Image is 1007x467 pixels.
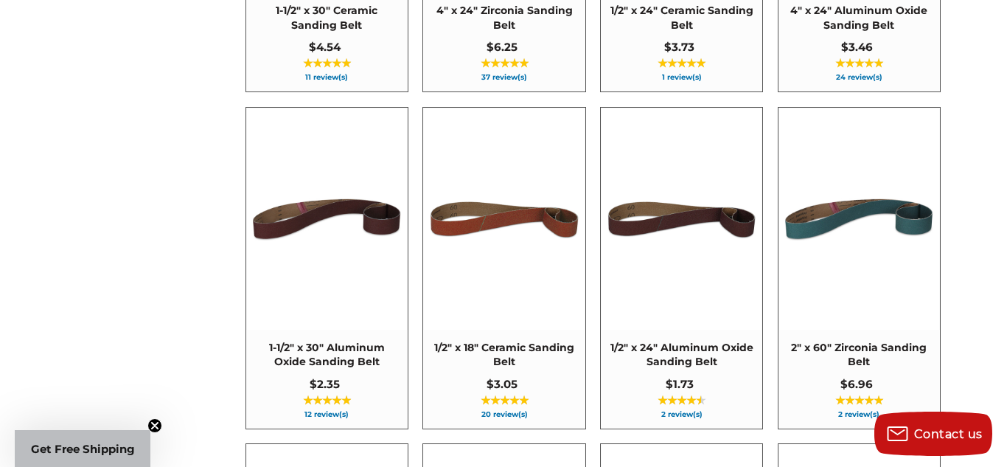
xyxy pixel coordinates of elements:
span: 1 review(s) [608,74,755,81]
img: 1-1/2" x 30" Sanding Belt - Aluminum Oxide [247,139,407,299]
span: $6.25 [487,40,518,54]
a: 1/2" x 24" Aluminum Oxide Sanding Belt [601,108,762,429]
span: 2" x 60" Zirconia Sanding Belt [786,341,933,370]
span: 12 review(s) [254,411,400,418]
span: 11 review(s) [254,74,400,81]
span: $4.54 [309,40,341,54]
span: 1-1/2" x 30" Ceramic Sanding Belt [254,4,400,32]
button: Contact us [874,412,992,456]
div: Get Free ShippingClose teaser [15,430,150,467]
span: 1-1/2" x 30" Aluminum Oxide Sanding Belt [254,341,400,370]
span: Get Free Shipping [31,442,135,456]
span: $6.96 [840,377,873,391]
span: ★★★★★ [835,395,883,407]
span: ★★★★★ [658,58,705,69]
img: 1/2" x 24" Aluminum Oxide File Belt [602,139,762,299]
span: 24 review(s) [786,74,933,81]
span: 2 review(s) [608,411,755,418]
span: $2.35 [310,377,340,391]
span: $1.73 [666,377,694,391]
span: $3.46 [841,40,873,54]
span: ★★★★★ [303,58,351,69]
span: Contact us [914,427,983,441]
span: 4" x 24" Zirconia Sanding Belt [431,4,577,32]
img: 1/2" x 18" Ceramic File Belt [424,139,584,299]
span: ★★★★★ [303,395,351,407]
button: Close teaser [147,418,162,433]
span: ★★★★★ [658,395,705,407]
a: 2" x 60" Zirconia Sanding Belt [778,108,940,429]
span: 37 review(s) [431,74,577,81]
span: ★★★★★ [481,395,529,407]
span: ★★★★★ [835,58,883,69]
img: 2" x 60" Zirconia Pipe Sanding Belt [779,139,939,299]
span: $3.73 [664,40,694,54]
span: 2 review(s) [786,411,933,418]
span: 1/2" x 24" Ceramic Sanding Belt [608,4,755,32]
span: 20 review(s) [431,411,577,418]
span: ★★★★★ [481,58,529,69]
span: $3.05 [487,377,518,391]
span: 1/2" x 18" Ceramic Sanding Belt [431,341,577,370]
span: 1/2" x 24" Aluminum Oxide Sanding Belt [608,341,755,370]
span: 4" x 24" Aluminum Oxide Sanding Belt [786,4,933,32]
a: 1-1/2" x 30" Aluminum Oxide Sanding Belt [246,108,408,429]
a: 1/2" x 18" Ceramic Sanding Belt [423,108,585,429]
